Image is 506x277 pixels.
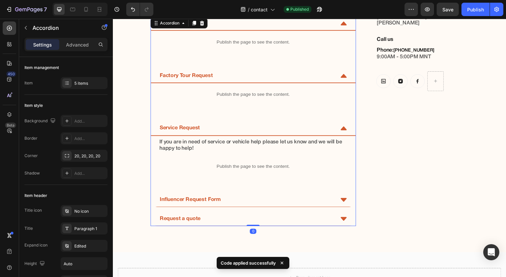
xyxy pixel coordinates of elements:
[140,215,147,220] div: 0
[270,17,363,25] p: Call us
[66,41,89,48] p: Advanced
[467,6,484,13] div: Publish
[24,259,46,268] div: Height
[3,3,50,16] button: 7
[270,30,287,35] span: Phone:
[5,123,16,128] div: Beta
[24,117,57,126] div: Background
[74,226,106,232] div: Paragraph 1
[24,225,33,231] div: Title
[24,102,43,109] div: Item style
[6,71,16,77] div: 450
[270,29,363,42] p: 9:00AM - 5:00PM MNT
[33,41,52,48] p: Settings
[74,118,106,124] div: Add...
[32,24,89,32] p: Accordion
[61,258,107,270] input: Auto
[251,6,268,13] span: contact
[24,80,33,86] div: Item
[74,208,106,214] div: No icon
[24,207,42,213] div: Title icon
[74,80,106,86] div: 5 items
[461,3,490,16] button: Publish
[24,242,48,248] div: Expand icon
[483,244,499,260] div: Open Intercom Messenger
[24,153,38,159] div: Corner
[221,260,276,266] p: Code applied successfully
[74,136,106,142] div: Add...
[24,193,47,199] div: Item header
[187,262,223,268] div: Drop element here
[74,153,106,159] div: 20, 20, 20, 20
[24,135,38,141] div: Border
[248,6,249,13] span: /
[44,5,47,13] p: 7
[287,30,329,35] a: [PHONE_NUMBER]
[24,170,40,176] div: Shadow
[113,19,506,277] iframe: Design area
[24,65,59,71] div: Item management
[74,170,106,177] div: Add...
[74,243,106,249] div: Edited
[437,3,459,16] button: Save
[290,6,309,12] span: Published
[442,7,453,12] span: Save
[126,3,153,16] div: Undo/Redo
